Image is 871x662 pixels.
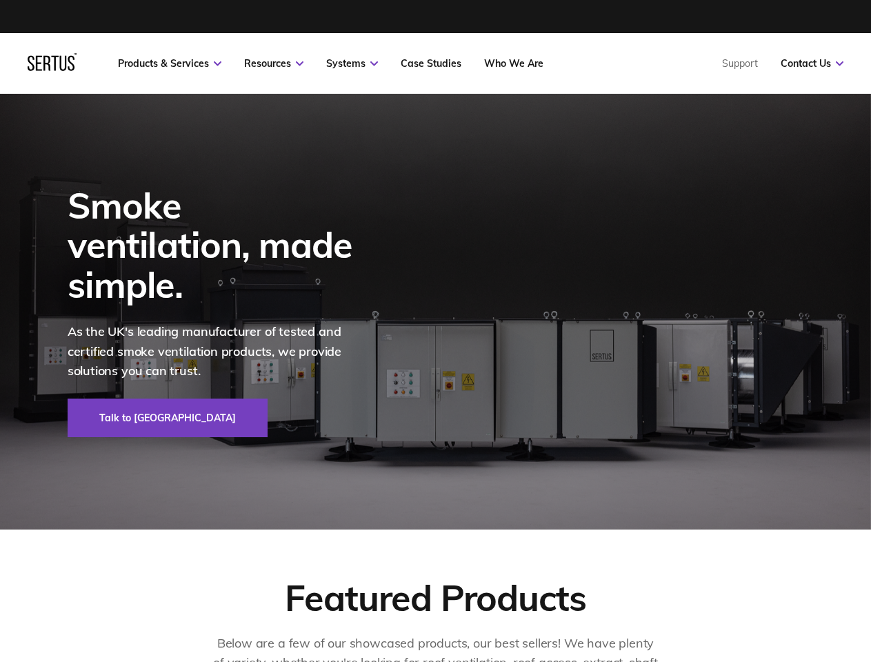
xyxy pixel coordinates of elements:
[722,57,758,70] a: Support
[484,57,543,70] a: Who We Are
[244,57,303,70] a: Resources
[326,57,378,70] a: Systems
[781,57,843,70] a: Contact Us
[68,185,371,304] div: Smoke ventilation, made simple.
[285,575,585,620] div: Featured Products
[802,596,871,662] iframe: Chat Widget
[118,57,221,70] a: Products & Services
[401,57,461,70] a: Case Studies
[68,322,371,381] p: As the UK's leading manufacturer of tested and certified smoke ventilation products, we provide s...
[68,399,268,437] a: Talk to [GEOGRAPHIC_DATA]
